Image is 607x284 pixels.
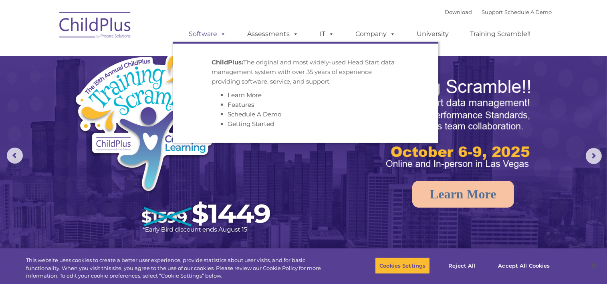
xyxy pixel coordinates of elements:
a: Software [181,26,234,42]
p: The original and most widely-used Head Start data management system with over 35 years of experie... [212,58,400,86]
font: | [445,9,552,15]
a: Features [228,101,254,108]
button: Cookies Settings [375,257,430,274]
a: Getting Started [228,120,274,128]
span: Phone number [111,86,145,92]
a: Download [445,9,472,15]
a: Company [348,26,404,42]
strong: ChildPlus: [212,58,243,66]
span: Last name [111,53,136,59]
a: Assessments [240,26,307,42]
button: Reject All [437,257,487,274]
button: Close [585,257,603,274]
a: Training Scramble!! [462,26,539,42]
img: ChildPlus by Procare Solutions [55,6,135,46]
a: Learn More [228,91,262,99]
a: IT [312,26,343,42]
a: Schedule A Demo [505,9,552,15]
a: University [409,26,457,42]
a: Schedule A Demo [228,110,281,118]
button: Accept All Cookies [494,257,554,274]
div: This website uses cookies to create a better user experience, provide statistics about user visit... [26,256,334,280]
a: Learn More [412,181,514,208]
a: Support [482,9,503,15]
